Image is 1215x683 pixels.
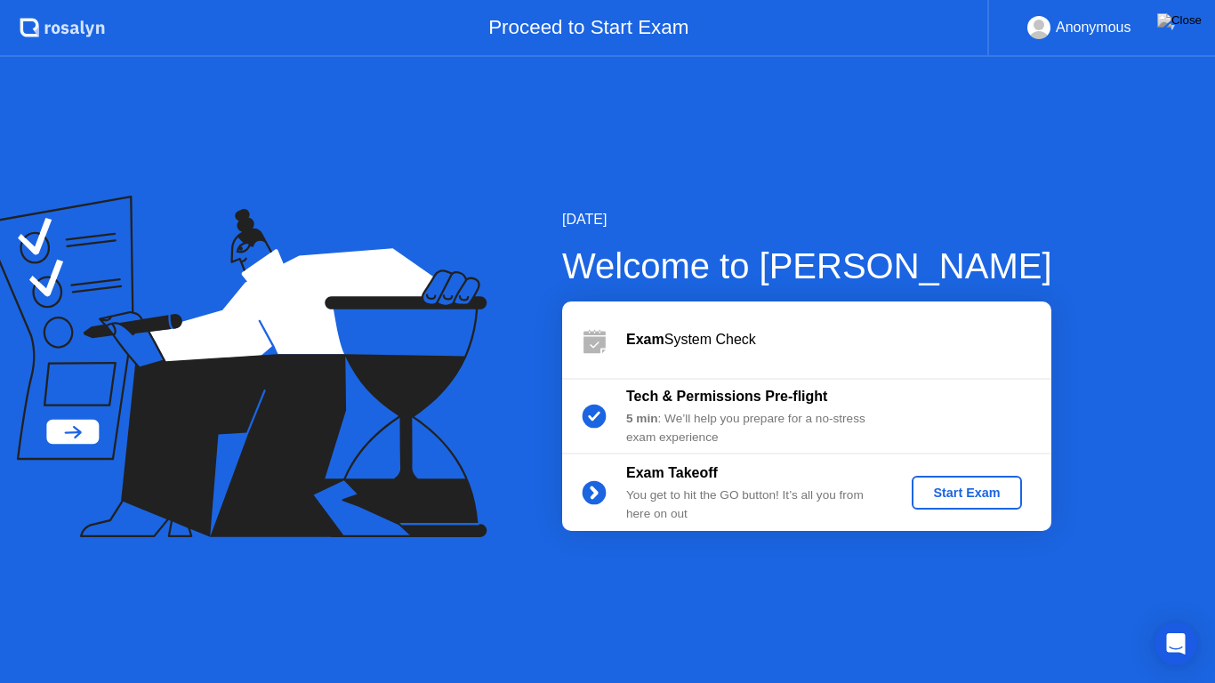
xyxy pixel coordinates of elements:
div: You get to hit the GO button! It’s all you from here on out [626,486,882,523]
div: Welcome to [PERSON_NAME] [562,239,1052,293]
img: Close [1157,13,1202,28]
button: Start Exam [912,476,1021,510]
b: Exam [626,332,664,347]
b: Tech & Permissions Pre-flight [626,389,827,404]
div: System Check [626,329,1051,350]
div: : We’ll help you prepare for a no-stress exam experience [626,410,882,446]
div: Open Intercom Messenger [1155,623,1197,665]
b: Exam Takeoff [626,465,718,480]
b: 5 min [626,412,658,425]
div: [DATE] [562,209,1052,230]
div: Anonymous [1056,16,1131,39]
div: Start Exam [919,486,1014,500]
